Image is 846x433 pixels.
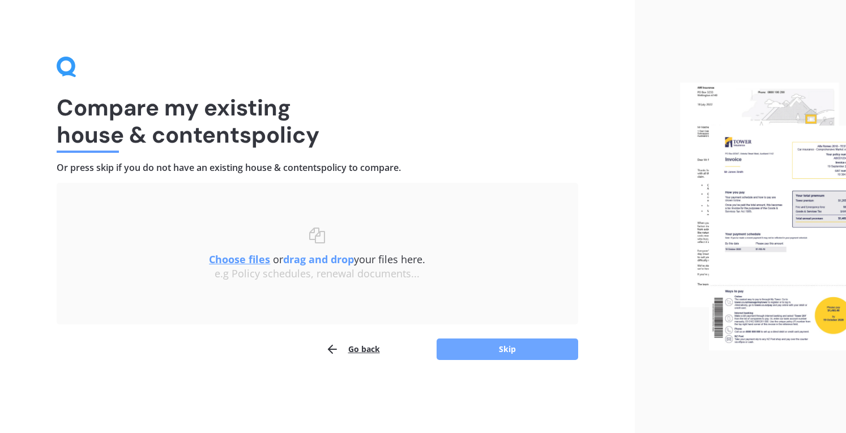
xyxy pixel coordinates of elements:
[326,338,380,361] button: Go back
[57,94,578,148] h1: Compare my existing house & contents policy
[283,252,354,266] b: drag and drop
[57,162,578,174] h4: Or press skip if you do not have an existing house & contents policy to compare.
[79,268,556,280] div: e.g Policy schedules, renewal documents...
[437,338,578,360] button: Skip
[209,252,270,266] u: Choose files
[209,252,425,266] span: or your files here.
